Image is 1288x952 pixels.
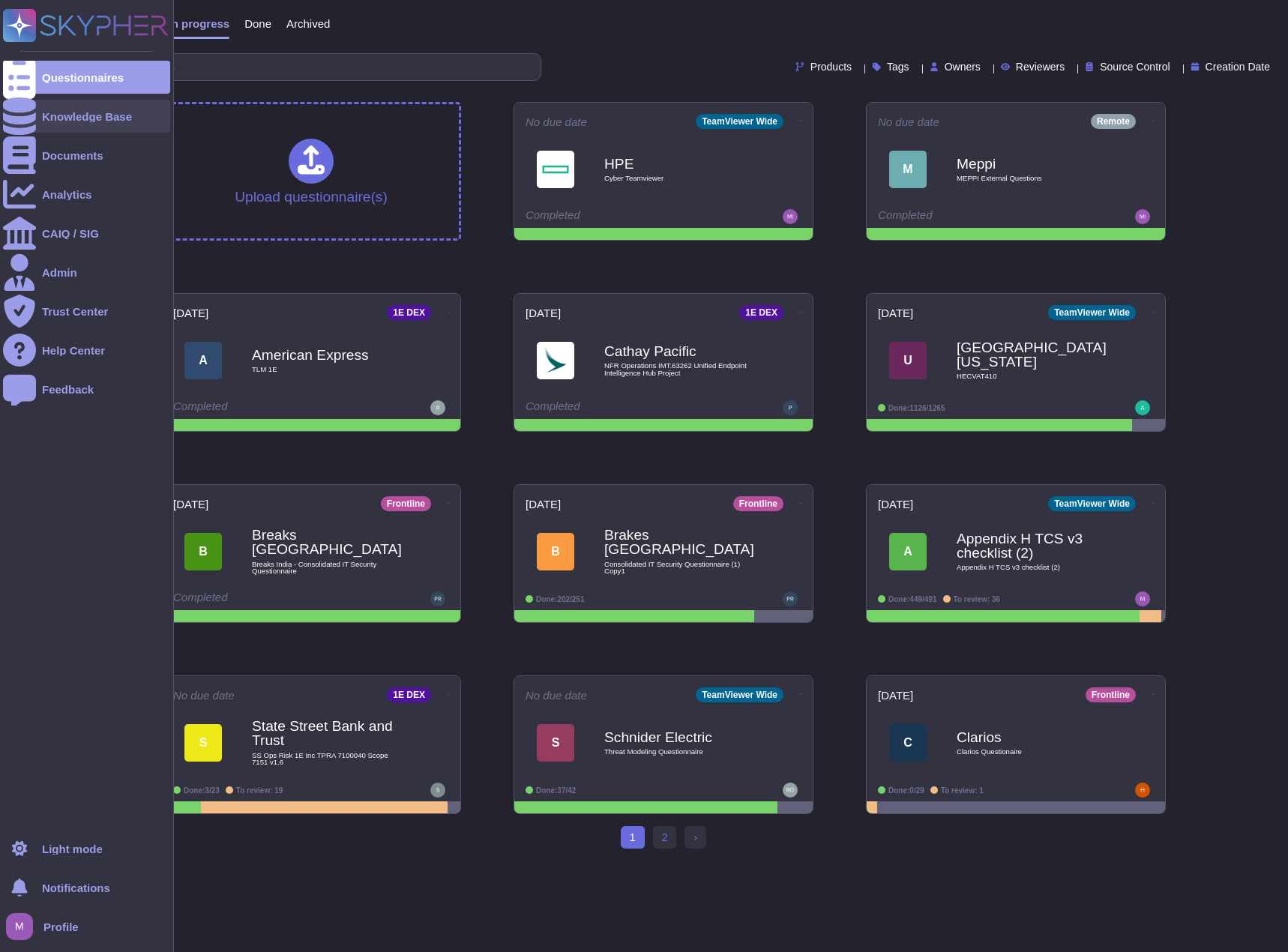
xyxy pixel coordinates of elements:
[878,498,913,510] span: [DATE]
[387,305,431,320] div: 1E DEX
[3,100,170,133] a: Knowledge Base
[252,719,402,747] b: State Street Bank and Trust
[604,362,754,376] span: NFR Operations IMT.63262 Unified Endpoint Intelligence Hub Project
[954,595,1001,603] span: To review: 36
[6,913,33,940] img: user
[536,595,585,603] span: Done: 202/251
[173,690,235,701] span: No due date
[604,730,754,744] b: Schnider Electric
[1100,61,1170,72] span: Source Control
[1135,209,1150,224] img: user
[604,748,754,756] span: Threat Modeling Questionnaire
[236,786,283,795] span: To review: 19
[3,910,43,943] button: user
[957,373,1107,380] span: HECVAT410
[526,209,709,224] div: Completed
[733,496,783,511] div: Frontline
[430,400,445,415] img: user
[537,724,574,762] div: S
[42,189,92,200] div: Analytics
[173,498,208,510] span: [DATE]
[693,831,697,843] span: ›
[42,267,77,278] div: Admin
[783,783,798,798] img: user
[3,139,170,172] a: Documents
[604,344,754,358] b: Cathay Pacific
[42,384,94,395] div: Feedback
[1016,61,1065,72] span: Reviewers
[526,307,561,319] span: [DATE]
[739,305,783,320] div: 1E DEX
[957,730,1107,744] b: Clarios
[537,533,574,570] div: B
[173,400,357,415] div: Completed
[889,151,927,188] div: M
[252,366,402,373] span: TLM 1E
[536,786,576,795] span: Done: 37/42
[1091,114,1136,129] div: Remote
[173,591,357,606] div: Completed
[1086,687,1136,702] div: Frontline
[1048,496,1136,511] div: TeamViewer Wide
[244,18,271,29] span: Done
[888,595,937,603] span: Done: 449/491
[537,151,574,188] img: Logo
[878,209,1062,224] div: Completed
[957,157,1107,171] b: Meppi
[604,528,754,556] b: Brakes [GEOGRAPHIC_DATA]
[783,591,798,606] img: user
[957,175,1107,182] span: MEPPI External Questions
[621,826,645,849] span: 1
[526,400,709,415] div: Completed
[252,752,402,766] span: SS Ops Risk 1E Inc TPRA 7100040 Scope 7151 v1.6
[1135,591,1150,606] img: user
[957,340,1107,369] b: [GEOGRAPHIC_DATA][US_STATE]
[810,61,852,72] span: Products
[173,307,208,319] span: [DATE]
[1135,783,1150,798] img: user
[537,342,574,379] img: Logo
[945,61,981,72] span: Owners
[42,228,99,239] div: CAIQ / SIG
[184,724,222,762] div: S
[957,748,1107,756] span: Clarios Questionaire
[42,72,124,83] div: Questionnaires
[252,348,402,362] b: American Express
[878,307,913,319] span: [DATE]
[887,61,909,72] span: Tags
[696,114,783,129] div: TeamViewer Wide
[604,175,754,182] span: Cyber Teamviewer
[1206,61,1270,72] span: Creation Date
[783,400,798,415] img: user
[653,826,677,849] a: 2
[42,150,103,161] div: Documents
[526,690,587,701] span: No due date
[184,786,220,795] span: Done: 3/23
[3,373,170,406] a: Feedback
[3,61,170,94] a: Questionnaires
[783,209,798,224] img: user
[889,724,927,762] div: C
[1135,400,1150,415] img: user
[526,498,561,510] span: [DATE]
[889,342,927,379] div: U
[696,687,783,702] div: TeamViewer Wide
[957,531,1107,560] b: Appendix H TCS v3 checklist (2)
[184,533,222,570] div: B
[42,345,105,356] div: Help Center
[168,18,229,29] span: In progress
[430,783,445,798] img: user
[42,843,103,855] div: Light mode
[3,256,170,289] a: Admin
[184,342,222,379] div: A
[43,921,79,933] span: Profile
[878,690,913,701] span: [DATE]
[957,564,1107,571] span: Appendix H TCS v3 checklist (2)
[941,786,984,795] span: To review: 1
[252,528,402,556] b: Breaks [GEOGRAPHIC_DATA]
[1048,305,1136,320] div: TeamViewer Wide
[42,111,132,122] div: Knowledge Base
[604,561,754,575] span: Consolidated IT Security Questionnaire (1) Copy1
[3,295,170,328] a: Trust Center
[3,217,170,250] a: CAIQ / SIG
